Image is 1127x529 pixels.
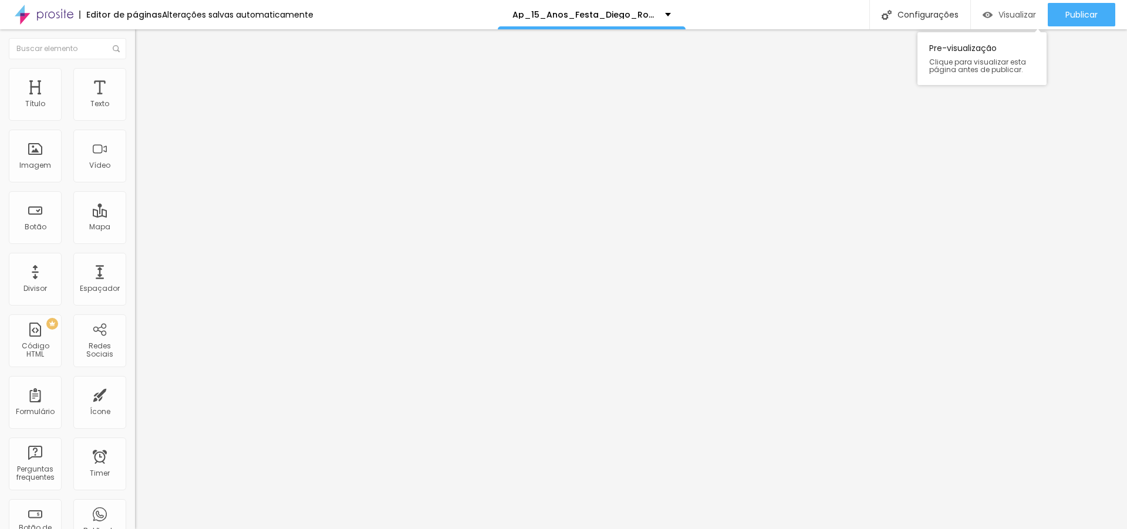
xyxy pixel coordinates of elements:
[9,38,126,59] input: Buscar elemento
[19,161,51,169] div: Imagem
[1065,10,1098,19] span: Publicar
[971,3,1048,26] button: Visualizar
[25,223,46,231] div: Botão
[80,284,120,293] div: Espaçador
[162,11,313,19] div: Alterações salvas automaticamente
[135,29,1127,529] iframe: Editor
[90,408,110,416] div: Ícone
[1048,3,1115,26] button: Publicar
[512,11,656,19] p: Ap_15_Anos_Festa_Diego_Rocha_Laura
[983,10,993,20] img: view-1.svg
[12,342,58,359] div: Código HTML
[25,100,45,108] div: Título
[90,469,110,477] div: Timer
[882,10,892,20] img: Icone
[89,223,110,231] div: Mapa
[998,10,1036,19] span: Visualizar
[90,100,109,108] div: Texto
[16,408,55,416] div: Formulário
[76,342,123,359] div: Redes Sociais
[89,161,110,169] div: Vídeo
[917,32,1047,85] div: Pre-visualização
[113,45,120,52] img: Icone
[929,58,1035,73] span: Clique para visualizar esta página antes de publicar.
[23,284,47,293] div: Divisor
[79,11,162,19] div: Editor de páginas
[12,465,58,482] div: Perguntas frequentes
